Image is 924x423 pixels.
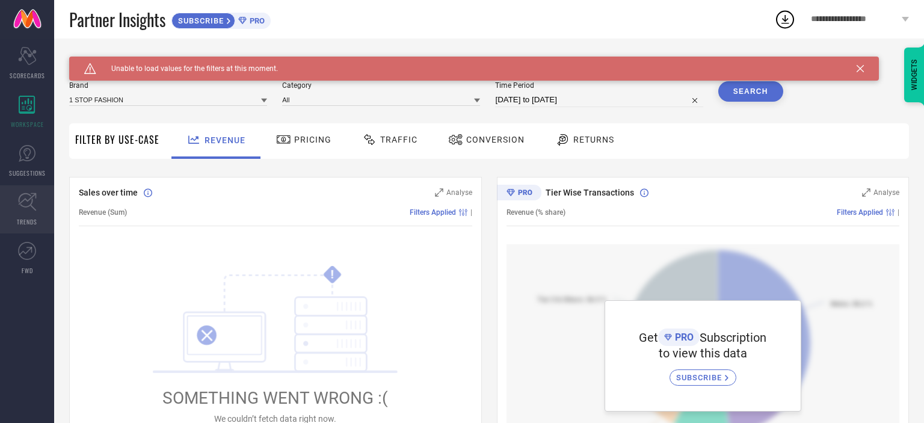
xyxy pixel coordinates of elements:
[22,266,33,275] span: FWD
[470,208,472,217] span: |
[205,135,245,145] span: Revenue
[380,135,417,144] span: Traffic
[672,332,694,343] span: PRO
[331,268,334,282] tspan: !
[446,188,472,197] span: Analyse
[9,168,46,178] span: SUGGESTIONS
[294,135,331,144] span: Pricing
[96,64,278,73] span: Unable to load values for the filters at this moment.
[172,16,227,25] span: SUBSCRIBE
[700,330,766,345] span: Subscription
[410,208,456,217] span: Filters Applied
[11,120,44,129] span: WORKSPACE
[466,135,525,144] span: Conversion
[79,188,138,197] span: Sales over time
[171,10,271,29] a: SUBSCRIBEPRO
[718,81,783,102] button: Search
[162,388,388,408] span: SOMETHING WENT WRONG :(
[774,8,796,30] div: Open download list
[676,373,725,382] span: SUBSCRIBE
[670,360,736,386] a: SUBSCRIBE
[495,81,703,90] span: Time Period
[495,93,703,107] input: Select time period
[69,7,165,32] span: Partner Insights
[573,135,614,144] span: Returns
[507,208,565,217] span: Revenue (% share)
[69,57,153,66] span: SYSTEM WORKSPACE
[862,188,870,197] svg: Zoom
[79,208,127,217] span: Revenue (Sum)
[10,71,45,80] span: SCORECARDS
[546,188,634,197] span: Tier Wise Transactions
[282,81,480,90] span: Category
[659,346,747,360] span: to view this data
[497,185,541,203] div: Premium
[17,217,37,226] span: TRENDS
[75,132,159,147] span: Filter By Use-Case
[898,208,899,217] span: |
[837,208,883,217] span: Filters Applied
[247,16,265,25] span: PRO
[435,188,443,197] svg: Zoom
[69,81,267,90] span: Brand
[639,330,658,345] span: Get
[873,188,899,197] span: Analyse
